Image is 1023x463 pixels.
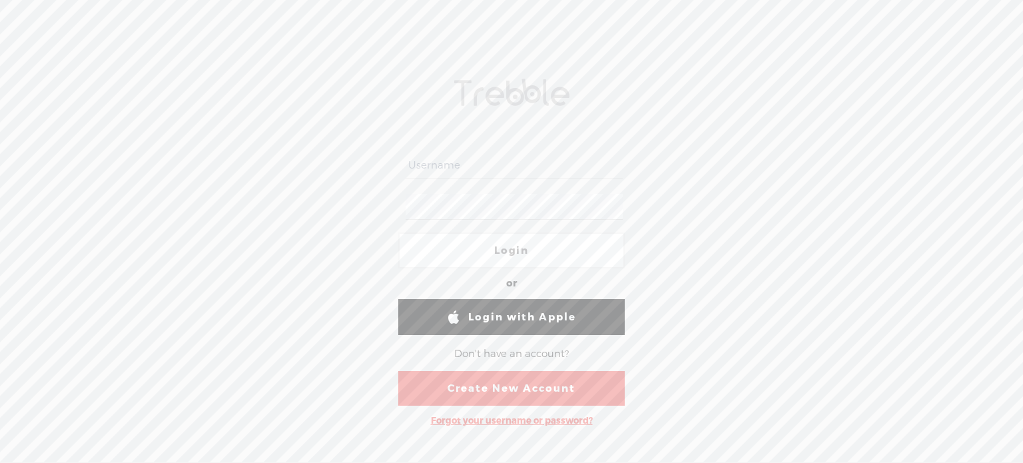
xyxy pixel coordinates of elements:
div: Don't have an account? [454,340,569,368]
div: Forgot your username or password? [424,408,599,433]
a: Login with Apple [398,299,625,335]
a: Create New Account [398,371,625,406]
input: Username [406,153,622,179]
a: Login [398,232,625,268]
div: or [506,273,517,294]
